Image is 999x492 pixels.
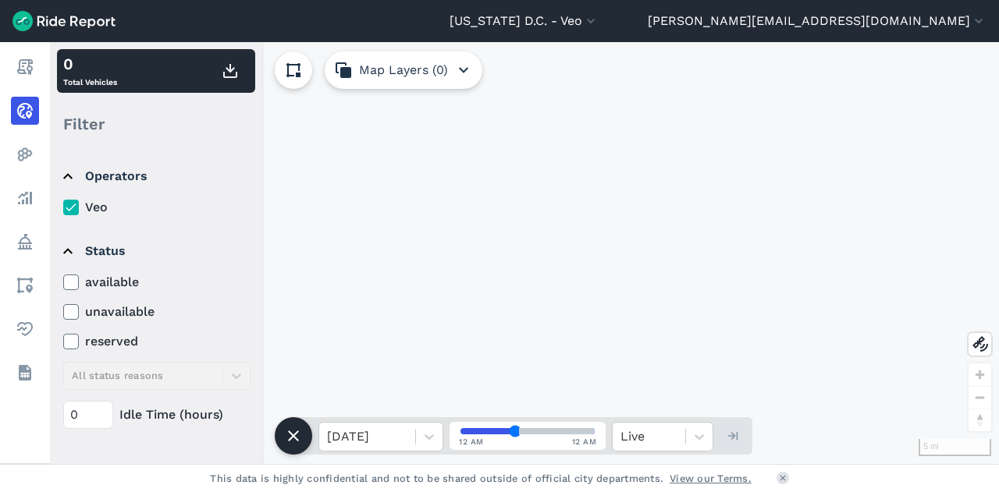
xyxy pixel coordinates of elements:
a: View our Terms. [670,471,752,486]
div: Idle Time (hours) [63,401,251,429]
div: 0 [63,52,117,76]
summary: Status [63,229,248,273]
a: Analyze [11,184,39,212]
button: [PERSON_NAME][EMAIL_ADDRESS][DOMAIN_NAME] [648,12,987,30]
span: 12 AM [459,436,484,448]
button: Map Layers (0) [325,51,482,89]
a: Datasets [11,359,39,387]
a: Heatmaps [11,140,39,168]
button: [US_STATE] D.C. - Veo [450,12,599,30]
label: unavailable [63,303,251,321]
a: Policy [11,228,39,256]
img: Ride Report [12,11,116,31]
label: available [63,273,251,292]
summary: Operators [63,154,248,198]
div: Total Vehicles [63,52,117,90]
div: Filter [57,100,255,148]
a: Report [11,53,39,81]
label: Veo [63,198,251,217]
label: reserved [63,332,251,351]
div: loading [50,42,999,464]
a: Areas [11,271,39,299]
a: Health [11,315,39,343]
a: Realtime [11,97,39,125]
span: 12 AM [572,436,597,448]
